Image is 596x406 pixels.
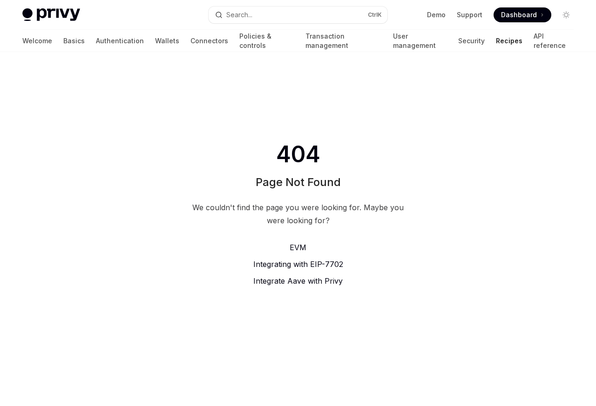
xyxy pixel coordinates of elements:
[188,201,408,227] div: We couldn't find the page you were looking for. Maybe you were looking for?
[496,30,522,52] a: Recipes
[155,30,179,52] a: Wallets
[256,175,341,190] h1: Page Not Found
[368,11,382,19] span: Ctrl K
[501,10,537,20] span: Dashboard
[393,30,447,52] a: User management
[253,260,343,269] span: Integrating with EIP-7702
[22,30,52,52] a: Welcome
[559,7,574,22] button: Toggle dark mode
[427,10,446,20] a: Demo
[190,30,228,52] a: Connectors
[188,275,408,286] a: Integrate Aave with Privy
[305,30,381,52] a: Transaction management
[188,259,408,270] a: Integrating with EIP-7702
[457,10,482,20] a: Support
[209,7,387,23] button: Search...CtrlK
[534,30,574,52] a: API reference
[22,8,80,21] img: light logo
[63,30,85,52] a: Basics
[226,9,252,20] div: Search...
[188,242,408,253] a: EVM
[96,30,144,52] a: Authentication
[494,7,551,22] a: Dashboard
[290,243,306,252] span: EVM
[253,276,343,286] span: Integrate Aave with Privy
[239,30,294,52] a: Policies & controls
[274,141,322,167] span: 404
[458,30,485,52] a: Security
